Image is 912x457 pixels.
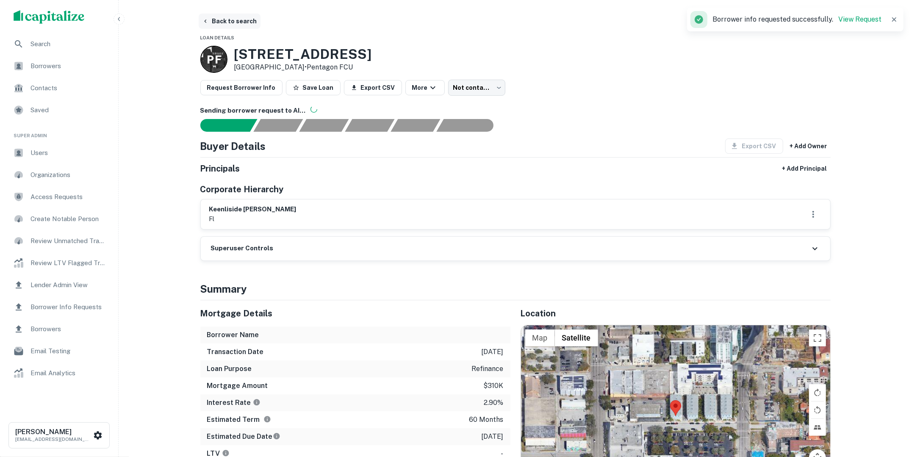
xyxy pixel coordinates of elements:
[234,46,372,62] h3: [STREET_ADDRESS]
[30,280,106,290] span: Lender Admin View
[207,347,264,357] h6: Transaction Date
[345,119,394,132] div: Principals found, AI now looking for contact information...
[7,122,111,143] li: Super Admin
[30,192,106,202] span: Access Requests
[30,346,106,356] span: Email Testing
[809,402,826,418] button: Rotate map counterclockwise
[207,415,271,425] h6: Estimated Term
[8,422,110,449] button: [PERSON_NAME][EMAIL_ADDRESS][DOMAIN_NAME]
[253,119,303,132] div: Your request is received and processing...
[286,80,341,95] button: Save Loan
[209,205,297,214] h6: keenliside [PERSON_NAME]
[7,319,111,339] a: Borrowers
[787,138,831,154] button: + Add Owner
[30,61,106,71] span: Borrowers
[207,51,221,68] p: P F
[263,415,271,423] svg: Term is based on a standard schedule for this type of loan.
[779,161,831,176] button: + Add Principal
[838,15,882,23] a: View Request
[200,162,240,175] h5: Principals
[30,302,106,312] span: Borrower Info Requests
[7,253,111,273] a: Review LTV Flagged Transactions
[15,429,91,435] h6: [PERSON_NAME]
[484,381,504,391] p: $310k
[30,39,106,49] span: Search
[7,78,111,98] a: Contacts
[437,119,504,132] div: AI fulfillment process complete.
[482,432,504,442] p: [DATE]
[200,35,235,40] span: Loan Details
[30,324,106,334] span: Borrowers
[7,209,111,229] a: Create Notable Person
[7,341,111,361] a: Email Testing
[7,275,111,295] a: Lender Admin View
[200,106,831,116] h6: Sending borrower request to AI...
[207,330,259,340] h6: Borrower Name
[207,381,268,391] h6: Mortgage Amount
[209,214,297,224] p: fl
[448,80,505,96] div: Not contacted
[30,105,106,115] span: Saved
[273,432,280,440] svg: Estimate is based on a standard schedule for this type of loan.
[30,368,106,378] span: Email Analytics
[405,80,445,95] button: More
[7,143,111,163] a: Users
[809,419,826,436] button: Tilt map
[299,119,349,132] div: Documents found, AI parsing details...
[521,307,831,320] h5: Location
[555,330,598,346] button: Show satellite imagery
[207,398,261,408] h6: Interest Rate
[344,80,402,95] button: Export CSV
[30,170,106,180] span: Organizations
[190,119,254,132] div: Sending borrower request to AI...
[7,231,111,251] a: Review Unmatched Transactions
[199,14,261,29] button: Back to search
[7,297,111,317] a: Borrower Info Requests
[30,258,106,268] span: Review LTV Flagged Transactions
[472,364,504,374] p: refinance
[870,362,912,403] iframe: Chat Widget
[30,214,106,224] span: Create Notable Person
[207,432,280,442] h6: Estimated Due Date
[200,281,831,296] h4: Summary
[484,398,504,408] p: 2.90%
[809,330,826,346] button: Toggle fullscreen view
[200,138,266,154] h4: Buyer Details
[30,148,106,158] span: Users
[7,34,111,54] a: Search
[30,236,106,246] span: Review Unmatched Transactions
[525,330,555,346] button: Show street map
[200,80,283,95] button: Request Borrower Info
[7,100,111,120] a: Saved
[482,347,504,357] p: [DATE]
[200,183,284,196] h5: Corporate Hierarchy
[30,83,106,93] span: Contacts
[7,56,111,76] div: Borrowers
[234,62,372,72] p: [GEOGRAPHIC_DATA] •
[809,384,826,401] button: Rotate map clockwise
[7,363,111,383] a: Email Analytics
[15,435,91,443] p: [EMAIL_ADDRESS][DOMAIN_NAME]
[7,165,111,185] a: Organizations
[7,187,111,207] a: Access Requests
[207,364,252,374] h6: Loan Purpose
[200,307,510,320] h5: Mortgage Details
[253,399,261,406] svg: The interest rates displayed on the website are for informational purposes only and may be report...
[211,244,274,253] h6: Superuser Controls
[14,10,85,24] img: capitalize-logo.png
[391,119,440,132] div: Principals found, still searching for contact information. This may take time...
